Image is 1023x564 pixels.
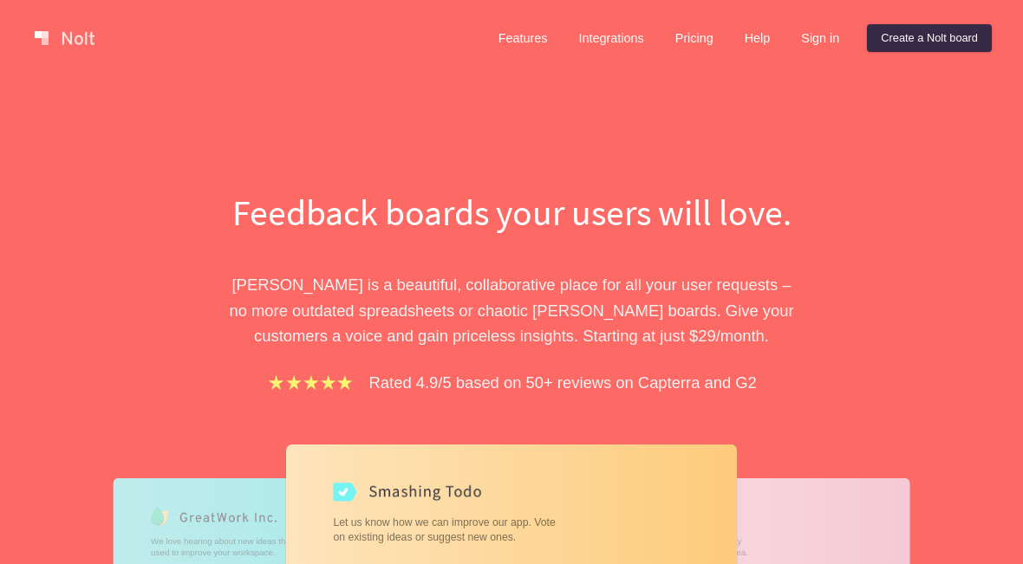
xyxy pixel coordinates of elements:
[485,24,562,52] a: Features
[212,187,811,237] h1: Feedback boards your users will love.
[661,24,727,52] a: Pricing
[369,370,757,395] p: Rated 4.9/5 based on 50+ reviews on Capterra and G2
[564,24,657,52] a: Integrations
[212,272,811,348] p: [PERSON_NAME] is a beautiful, collaborative place for all your user requests – no more outdated s...
[266,373,355,392] img: stars.b067e34983.png
[731,24,785,52] a: Help
[867,24,992,52] a: Create a Nolt board
[787,24,853,52] a: Sign in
